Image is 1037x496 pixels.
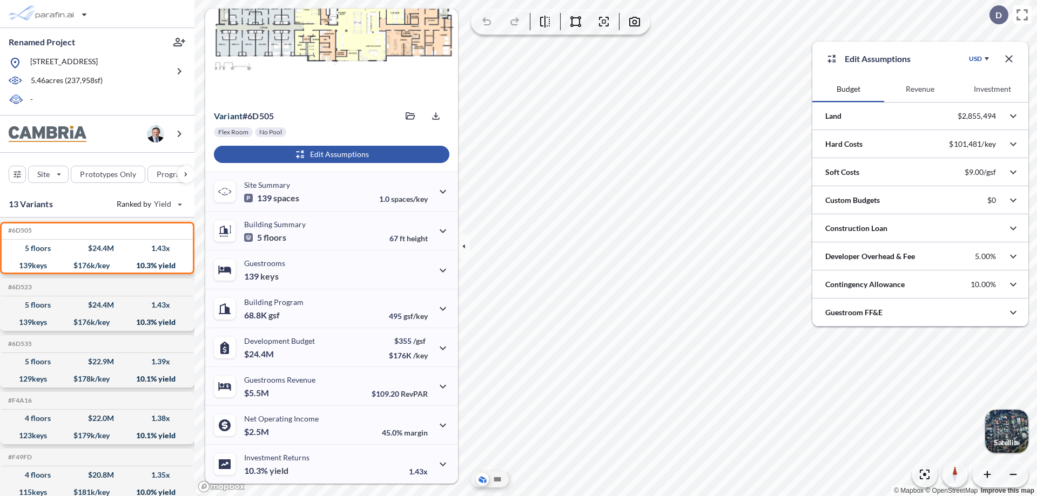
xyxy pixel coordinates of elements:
[6,227,32,234] h5: Click to copy the code
[389,336,428,345] p: $355
[985,410,1028,453] button: Switcher ImageSatellite
[389,351,428,360] p: $176K
[37,169,50,180] p: Site
[214,146,449,163] button: Edit Assumptions
[6,397,32,404] h5: Click to copy the code
[218,128,248,137] p: Flex Room
[825,223,887,234] p: Construction Loan
[147,125,164,142] img: user logo
[270,465,288,476] span: yield
[244,453,309,462] p: Investment Returns
[147,166,206,183] button: Program
[476,473,489,486] button: Aerial View
[409,467,428,476] p: 1.43x
[214,111,243,121] span: Variant
[958,111,996,121] p: $2,855,494
[260,271,279,282] span: keys
[985,410,1028,453] img: Switcher Image
[157,169,187,180] p: Program
[108,195,189,213] button: Ranked by Yield
[214,111,274,121] p: # 6d505
[244,180,290,189] p: Site Summary
[244,414,319,423] p: Net Operating Income
[404,428,428,437] span: margin
[244,465,288,476] p: 10.3%
[391,194,428,203] span: spaces/key
[971,280,996,289] p: 10.00%
[987,195,996,205] p: $0
[491,473,504,486] button: Site Plan
[244,336,315,345] p: Development Budget
[975,252,996,261] p: 5.00%
[244,349,275,359] p: $24.4M
[401,389,428,398] span: RevPAR
[965,167,996,177] p: $9.00/gsf
[154,199,172,209] span: Yield
[894,487,924,494] a: Mapbox
[812,76,884,102] button: Budget
[9,36,75,48] p: Renamed Project
[994,438,1020,447] p: Satellite
[403,311,428,321] span: gsf/key
[244,297,304,307] p: Building Program
[198,480,245,493] a: Mapbox homepage
[825,195,880,206] p: Custom Budgets
[9,126,86,142] img: BrandImage
[825,307,883,318] p: Guestroom FF&E
[379,194,428,203] p: 1.0
[244,232,286,243] p: 5
[6,340,32,348] h5: Click to copy the code
[80,169,136,180] p: Prototypes Only
[825,279,905,290] p: Contingency Allowance
[382,428,428,437] p: 45.0%
[925,487,978,494] a: OpenStreetMap
[31,75,103,87] p: 5.46 acres ( 237,958 sf)
[9,198,53,210] p: 13 Variants
[884,76,956,102] button: Revenue
[30,56,98,70] p: [STREET_ADDRESS]
[71,166,145,183] button: Prototypes Only
[407,234,428,243] span: height
[969,55,982,63] div: USD
[825,111,841,121] p: Land
[244,426,271,437] p: $2.5M
[244,193,299,203] p: 139
[273,193,299,203] span: spaces
[981,487,1034,494] a: Improve this map
[28,166,69,183] button: Site
[30,94,33,106] p: -
[6,453,32,461] h5: Click to copy the code
[264,232,286,243] span: floors
[825,167,859,178] p: Soft Costs
[413,351,428,360] span: /key
[957,76,1028,102] button: Investment
[400,234,405,243] span: ft
[244,271,279,282] p: 139
[244,259,285,268] p: Guestrooms
[389,234,428,243] p: 67
[389,311,428,321] p: 495
[268,310,280,321] span: gsf
[244,310,280,321] p: 68.8K
[413,336,426,345] span: /gsf
[949,139,996,149] p: $101,481/key
[244,375,315,384] p: Guestrooms Revenue
[259,128,282,137] p: No Pool
[845,52,911,65] p: Edit Assumptions
[6,283,32,291] h5: Click to copy the code
[244,220,306,229] p: Building Summary
[244,388,271,398] p: $5.5M
[825,251,915,262] p: Developer Overhead & Fee
[372,389,428,398] p: $109.20
[995,10,1002,20] p: D
[825,139,863,150] p: Hard Costs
